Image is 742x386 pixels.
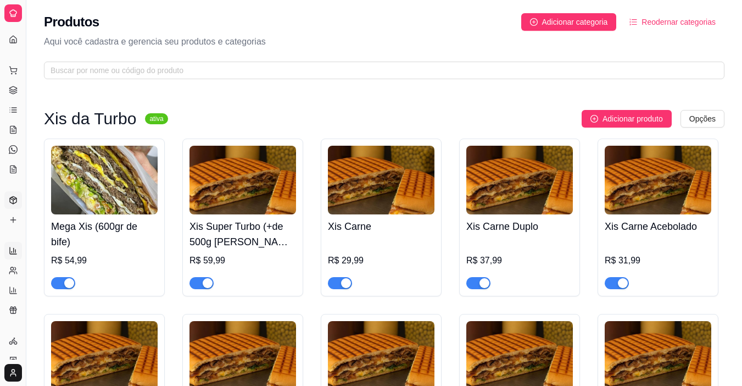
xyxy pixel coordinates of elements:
[189,146,296,214] img: product-image
[328,254,434,267] div: R$ 29,99
[51,64,709,76] input: Buscar por nome ou código do produto
[466,254,573,267] div: R$ 37,99
[530,18,538,26] span: plus-circle
[189,219,296,250] h4: Xis Super Turbo (+de 500g [PERSON_NAME] assadas)
[689,113,716,125] span: Opções
[621,13,724,31] button: Reodernar categorias
[602,113,663,125] span: Adicionar produto
[51,146,158,214] img: product-image
[629,18,637,26] span: ordered-list
[44,35,724,48] p: Aqui você cadastra e gerencia seu produtos e categorias
[605,254,711,267] div: R$ 31,99
[466,146,573,214] img: product-image
[44,13,99,31] h2: Produtos
[328,146,434,214] img: product-image
[51,219,158,250] h4: Mega Xis (600gr de bife)
[328,219,434,234] h4: Xis Carne
[44,112,136,125] h3: Xis da Turbo
[542,16,608,28] span: Adicionar categoria
[521,13,617,31] button: Adicionar categoria
[145,113,168,124] sup: ativa
[641,16,716,28] span: Reodernar categorias
[605,219,711,234] h4: Xis Carne Acebolado
[605,146,711,214] img: product-image
[51,254,158,267] div: R$ 54,99
[189,254,296,267] div: R$ 59,99
[590,115,598,123] span: plus-circle
[466,219,573,234] h4: Xis Carne Duplo
[680,110,724,128] button: Opções
[582,110,672,128] button: Adicionar produto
